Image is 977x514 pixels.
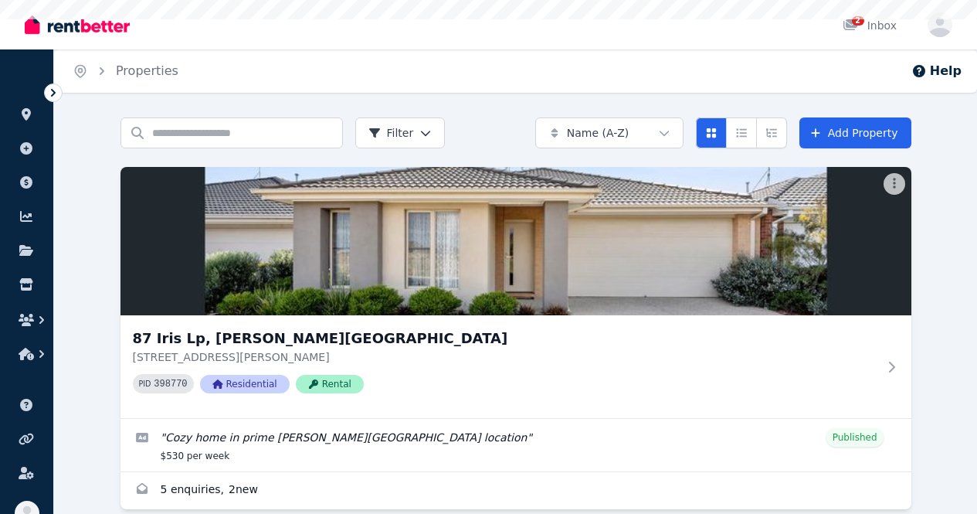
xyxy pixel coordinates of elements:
button: Help [911,62,962,80]
div: View options [696,117,787,148]
a: Add Property [799,117,911,148]
h3: 87 Iris Lp, [PERSON_NAME][GEOGRAPHIC_DATA] [133,328,877,349]
button: More options [884,173,905,195]
small: PID [139,380,151,388]
span: Residential [200,375,290,393]
p: [STREET_ADDRESS][PERSON_NAME] [133,349,877,365]
button: Expanded list view [756,117,787,148]
span: Rental [296,375,364,393]
a: Enquiries for 87 Iris Lp, Armstrong Creek [120,472,911,509]
a: 87 Iris Lp, Armstrong Creek87 Iris Lp, [PERSON_NAME][GEOGRAPHIC_DATA][STREET_ADDRESS][PERSON_NAME... [120,167,911,418]
img: 87 Iris Lp, Armstrong Creek [120,167,911,315]
button: Card view [696,117,727,148]
span: Filter [368,125,414,141]
img: RentBetter [25,13,130,36]
a: Edit listing: Cozy home in prime Armstrong Creek location [120,419,911,471]
button: Name (A-Z) [535,117,684,148]
button: Filter [355,117,446,148]
button: Compact list view [726,117,757,148]
a: Properties [116,63,178,78]
span: Name (A-Z) [567,125,629,141]
span: 2 [852,16,864,26]
div: Inbox [843,18,897,33]
code: 398770 [154,379,187,390]
nav: Breadcrumb [54,49,197,93]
